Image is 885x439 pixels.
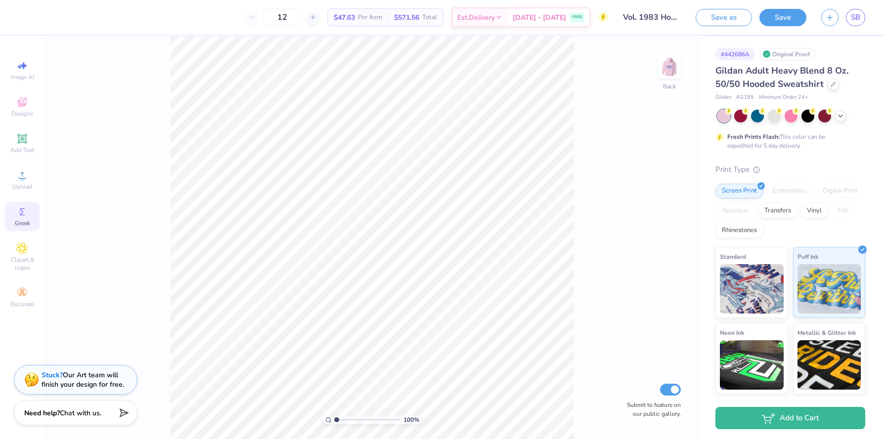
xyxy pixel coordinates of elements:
[12,183,32,191] span: Upload
[15,219,30,227] span: Greek
[727,132,849,150] div: This color can be expedited for 5 day delivery.
[797,327,856,338] span: Metallic & Glitter Ink
[715,164,865,175] div: Print Type
[24,408,60,418] strong: Need help?
[720,251,746,262] span: Standard
[621,400,681,418] label: Submit to feature on our public gallery.
[715,223,763,238] div: Rhinestones
[696,9,752,26] button: Save as
[60,408,101,418] span: Chat with us.
[758,203,797,218] div: Transfers
[457,12,495,23] span: Est. Delivery
[759,93,808,102] span: Minimum Order: 24 +
[10,146,34,154] span: Add Text
[660,57,679,77] img: Back
[720,264,784,314] img: Standard
[851,12,860,23] span: SB
[759,9,806,26] button: Save
[797,264,861,314] img: Puff Ink
[403,415,419,424] span: 100 %
[42,370,63,380] strong: Stuck?
[715,65,848,90] span: Gildan Adult Heavy Blend 8 Oz. 50/50 Hooded Sweatshirt
[11,73,34,81] span: Image AI
[720,340,784,390] img: Neon Ink
[616,7,688,27] input: Untitled Design
[720,327,744,338] span: Neon Ink
[11,110,33,118] span: Designs
[5,256,40,272] span: Clipart & logos
[334,12,355,23] span: $47.63
[831,203,854,218] div: Foil
[422,12,437,23] span: Total
[572,14,582,21] span: FREE
[736,93,754,102] span: # G185
[816,184,864,199] div: Digital Print
[715,93,731,102] span: Gildan
[263,8,302,26] input: – –
[358,12,382,23] span: Per Item
[42,370,124,389] div: Our Art team will finish your design for free.
[797,251,818,262] span: Puff Ink
[846,9,865,26] a: SB
[760,48,815,60] div: Original Proof
[715,48,755,60] div: # 442686A
[715,203,755,218] div: Applique
[727,133,780,141] strong: Fresh Prints Flash:
[394,12,419,23] span: $571.56
[10,300,34,308] span: Decorate
[715,407,865,429] button: Add to Cart
[766,184,813,199] div: Embroidery
[663,82,676,91] div: Back
[513,12,566,23] span: [DATE] - [DATE]
[800,203,828,218] div: Vinyl
[797,340,861,390] img: Metallic & Glitter Ink
[715,184,763,199] div: Screen Print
